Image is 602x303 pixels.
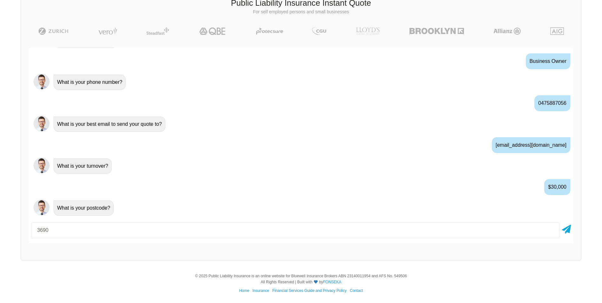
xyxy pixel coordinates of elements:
img: AIG | Public Liability Insurance [548,27,566,35]
div: What is your turnover? [54,158,112,174]
img: Chatbot | PLI [34,74,50,90]
img: CGU | Public Liability Insurance [309,27,328,35]
img: Allianz | Public Liability Insurance [490,27,524,35]
p: For self employed persons and small businesses [26,9,576,15]
img: Zurich | Public Liability Insurance [36,27,71,35]
img: LLOYD's | Public Liability Insurance [353,27,383,35]
div: [EMAIL_ADDRESS][DOMAIN_NAME] [492,137,570,153]
img: Chatbot | PLI [34,158,50,173]
div: What is your phone number? [54,75,126,90]
img: Chatbot | PLI [34,116,50,131]
input: Your postcode [31,222,559,238]
img: QBE | Public Liability Insurance [195,27,230,35]
a: Contact [350,288,363,293]
div: What is your best email to send your quote to? [54,117,165,132]
img: Chatbot | PLI [34,199,50,215]
img: Vero | Public Liability Insurance [96,27,120,35]
img: Brooklyn | Public Liability Insurance [407,27,466,35]
div: 0475887056 [534,95,570,111]
div: $30,000 [544,179,570,195]
div: Business Owner [526,53,571,69]
a: Financial Services Guide and Privacy Policy [272,288,347,293]
a: Home [239,288,249,293]
div: What is your postcode? [54,200,114,216]
img: Protecsure | Public Liability Insurance [254,27,286,35]
a: FONSEKA [323,280,341,284]
a: Insurance [252,288,269,293]
img: Steadfast | Public Liability Insurance [144,27,172,35]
